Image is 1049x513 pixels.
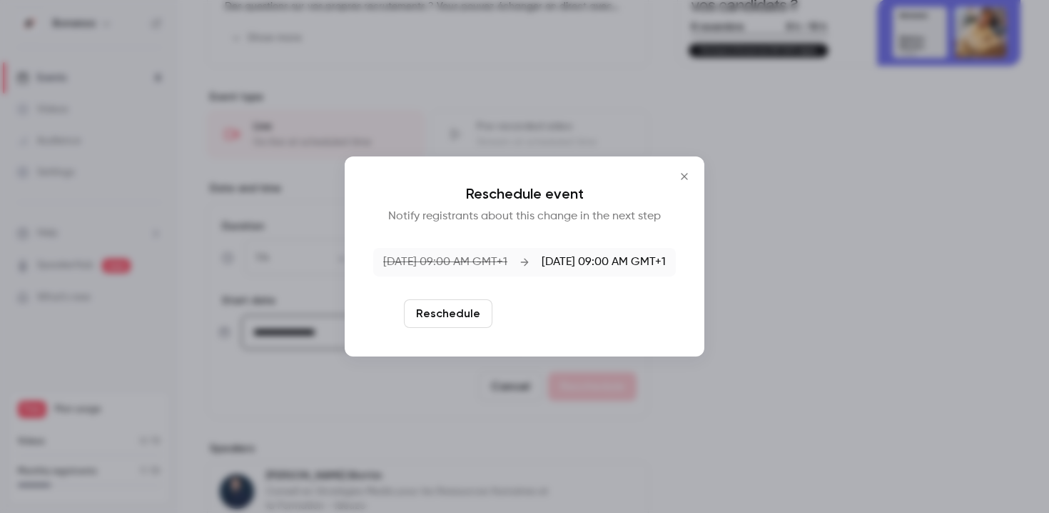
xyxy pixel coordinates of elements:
[670,162,699,191] button: Close
[383,254,507,271] p: [DATE] 09:00 AM GMT+1
[404,299,492,328] button: Reschedule
[542,254,666,271] p: [DATE] 09:00 AM GMT+1
[373,185,676,202] p: Reschedule event
[498,299,646,328] button: Reschedule and notify
[373,208,676,225] p: Notify registrants about this change in the next step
